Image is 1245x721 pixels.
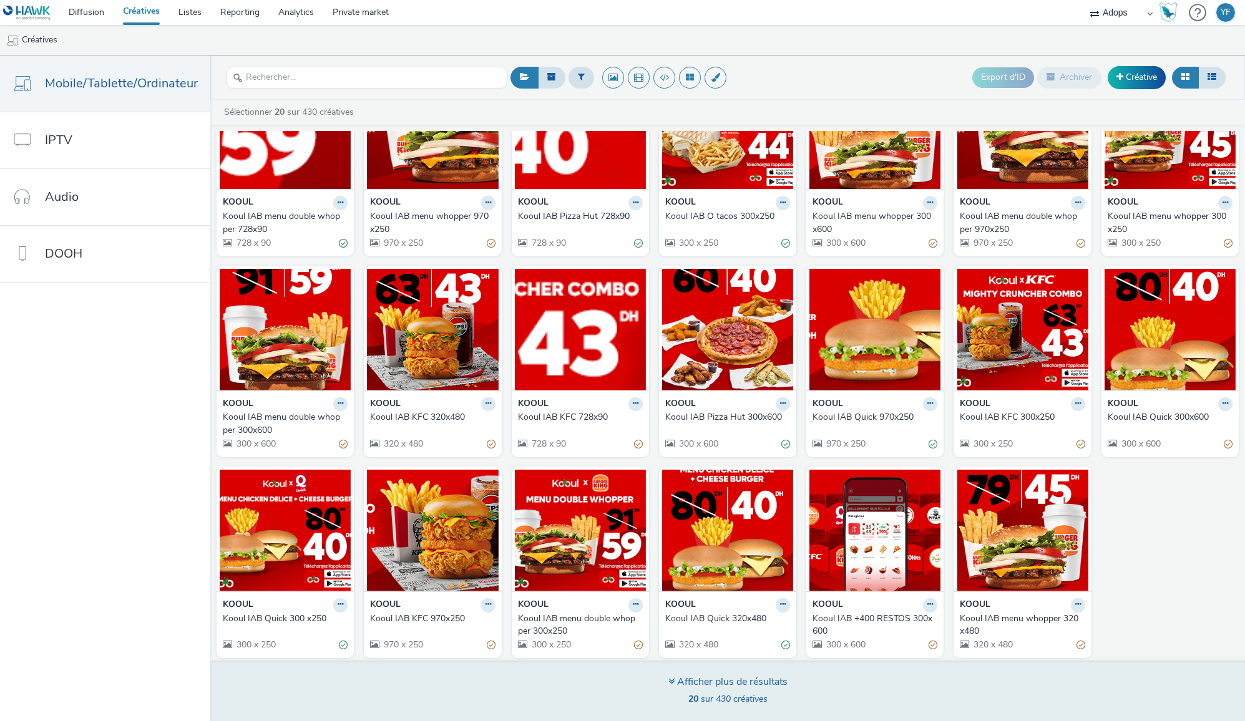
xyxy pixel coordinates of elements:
[825,438,866,450] span: 970 x 250
[518,397,549,412] strong: KOOUL
[957,269,1088,390] img: Kooul IAB KFC 300x250 visual
[1108,66,1166,89] a: Créative
[1037,67,1101,88] button: Archiver
[665,210,790,223] a: Kooul IAB O tacos 300x250
[634,438,643,451] div: Partiellement valide
[223,210,348,236] a: Kooul IAB menu double whopper 728x90
[813,397,843,412] strong: KOOUL
[1077,639,1085,652] div: Partiellement valide
[1108,411,1228,423] div: Kooul IAB Quick 300x600
[972,237,1013,249] span: 970 x 250
[809,470,940,591] img: Kooul IAB +400 RESTOS 300x600 visual
[960,411,1085,423] a: Kooul IAB KFC 300x250
[518,612,638,638] div: Kooul IAB menu double whopper 300x250
[223,210,343,236] div: Kooul IAB menu double whopper 728x90
[960,397,990,412] strong: KOOUL
[370,411,495,423] a: Kooul IAB KFC 320x480
[530,438,566,450] span: 728 x 90
[813,210,937,236] a: Kooul IAB menu whopper 300x600
[518,196,549,210] strong: KOOUL
[370,196,401,210] strong: KOOUL
[227,67,507,89] input: Rechercher...
[825,237,866,249] span: 300 x 600
[825,639,866,651] span: 300 x 600
[530,237,566,249] span: 728 x 90
[1224,237,1233,250] div: Partiellement valide
[929,237,937,250] div: Partiellement valide
[1120,438,1161,450] span: 300 x 600
[678,639,718,651] span: 320 x 480
[518,411,638,423] div: Kooul IAB KFC 728x90
[235,438,276,450] span: 300 x 600
[339,639,348,652] div: Valide
[1077,237,1085,250] div: Partiellement valide
[960,210,1085,236] a: Kooul IAB menu double whopper 970x250
[487,639,496,652] div: Partiellement valide
[45,131,72,149] span: IPTV
[634,237,643,250] div: Valide
[220,470,351,591] img: Kooul IAB Quick 300 x250 visual
[972,67,1034,87] button: Export d'ID
[223,411,348,437] a: Kooul IAB menu double whopper 300x600
[813,411,937,423] a: Kooul IAB Quick 970x250
[813,612,937,638] a: Kooul IAB +400 RESTOS 300x600
[518,210,638,223] div: Kooul IAB Pizza Hut 728x90
[518,612,643,638] a: Kooul IAB menu double whopper 300x250
[370,210,490,236] div: Kooul IAB menu whopper 970x250
[665,210,785,223] div: Kooul IAB O tacos 300x250
[518,411,643,423] a: Kooul IAB KFC 728x90
[960,612,1085,638] a: Kooul IAB menu whopper 320x480
[223,196,253,210] strong: KOOUL
[235,237,271,249] span: 728 x 90
[1159,2,1178,22] img: Hawk Academy
[370,397,401,412] strong: KOOUL
[1221,3,1231,22] div: YF
[367,269,498,390] img: Kooul IAB KFC 320x480 visual
[688,693,698,705] strong: 20
[972,639,1013,651] span: 320 x 480
[515,470,646,591] img: Kooul IAB menu double whopper 300x250 visual
[665,411,790,423] a: Kooul IAB Pizza Hut 300x600
[688,693,768,705] span: sur 430 créatives
[275,106,285,118] strong: 20
[370,598,401,612] strong: KOOUL
[960,210,1080,236] div: Kooul IAB menu double whopper 970x250
[781,237,790,250] div: Valide
[223,106,359,118] a: Sélectionner sur 430 créatives
[223,612,348,625] a: Kooul IAB Quick 300 x250
[960,612,1080,638] div: Kooul IAB menu whopper 320x480
[678,237,718,249] span: 300 x 250
[223,397,253,412] strong: KOOUL
[1108,411,1233,423] a: Kooul IAB Quick 300x600
[235,639,276,651] span: 300 x 250
[929,438,937,451] div: Valide
[665,612,790,625] a: Kooul IAB Quick 320x480
[339,438,348,451] div: Partiellement valide
[1105,269,1236,390] img: Kooul IAB Quick 300x600 visual
[1159,2,1183,22] a: Hawk Academy
[960,411,1080,423] div: Kooul IAB KFC 300x250
[662,269,793,390] img: Kooul IAB Pizza Hut 300x600 visual
[518,210,643,223] a: Kooul IAB Pizza Hut 728x90
[813,612,932,638] div: Kooul IAB +400 RESTOS 300x600
[960,598,990,612] strong: KOOUL
[1224,438,1233,451] div: Partiellement valide
[487,237,496,250] div: Partiellement valide
[370,612,490,625] div: Kooul IAB KFC 970x250
[665,397,696,412] strong: KOOUL
[662,470,793,591] img: Kooul IAB Quick 320x480 visual
[1108,397,1138,412] strong: KOOUL
[515,269,646,390] img: Kooul IAB KFC 728x90 visual
[383,237,423,249] span: 970 x 250
[370,411,490,423] div: Kooul IAB KFC 320x480
[665,612,785,625] div: Kooul IAB Quick 320x480
[813,411,932,423] div: Kooul IAB Quick 970x250
[678,438,718,450] span: 300 x 600
[1108,210,1228,236] div: Kooul IAB menu whopper 300x250
[367,470,498,591] img: Kooul IAB KFC 970x250 visual
[1198,67,1226,88] button: Liste
[220,269,351,390] img: Kooul IAB menu double whopper 300x600 visual
[1108,196,1138,210] strong: KOOUL
[668,675,788,689] div: Afficher plus de résultats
